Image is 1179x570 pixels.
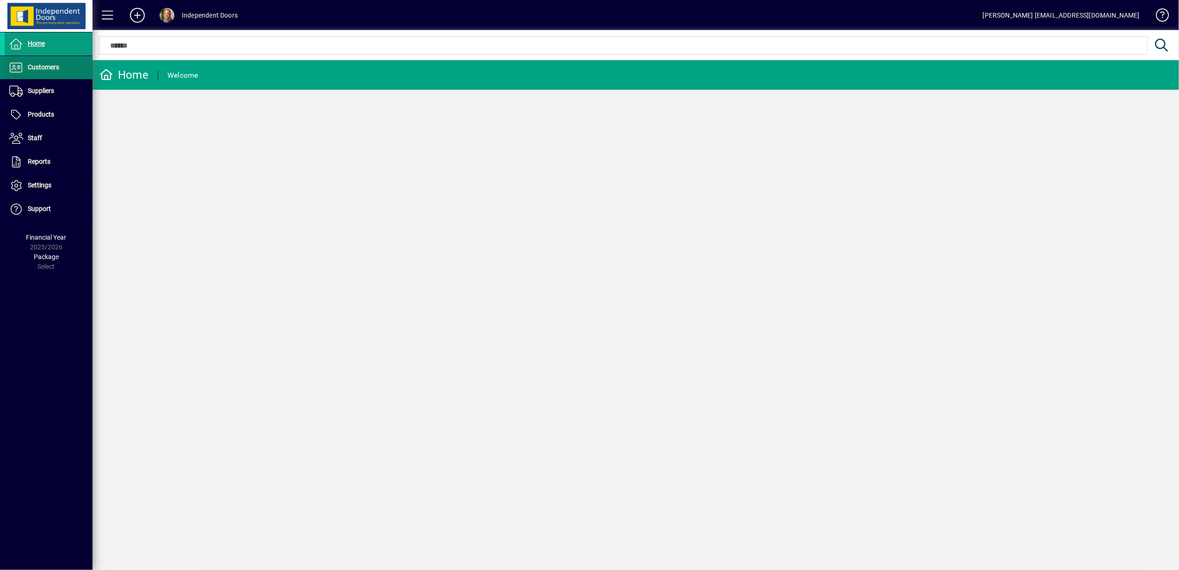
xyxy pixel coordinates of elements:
[123,7,152,24] button: Add
[5,127,93,150] a: Staff
[26,234,67,241] span: Financial Year
[167,68,198,83] div: Welcome
[5,150,93,173] a: Reports
[5,198,93,221] a: Support
[5,56,93,79] a: Customers
[152,7,182,24] button: Profile
[182,8,238,23] div: Independent Doors
[28,134,42,142] span: Staff
[5,103,93,126] a: Products
[34,253,59,260] span: Package
[28,158,50,165] span: Reports
[28,40,45,47] span: Home
[1149,2,1167,32] a: Knowledge Base
[28,181,51,189] span: Settings
[5,174,93,197] a: Settings
[28,63,59,71] span: Customers
[28,111,54,118] span: Products
[99,68,148,82] div: Home
[983,8,1140,23] div: [PERSON_NAME] [EMAIL_ADDRESS][DOMAIN_NAME]
[28,205,51,212] span: Support
[28,87,54,94] span: Suppliers
[5,80,93,103] a: Suppliers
